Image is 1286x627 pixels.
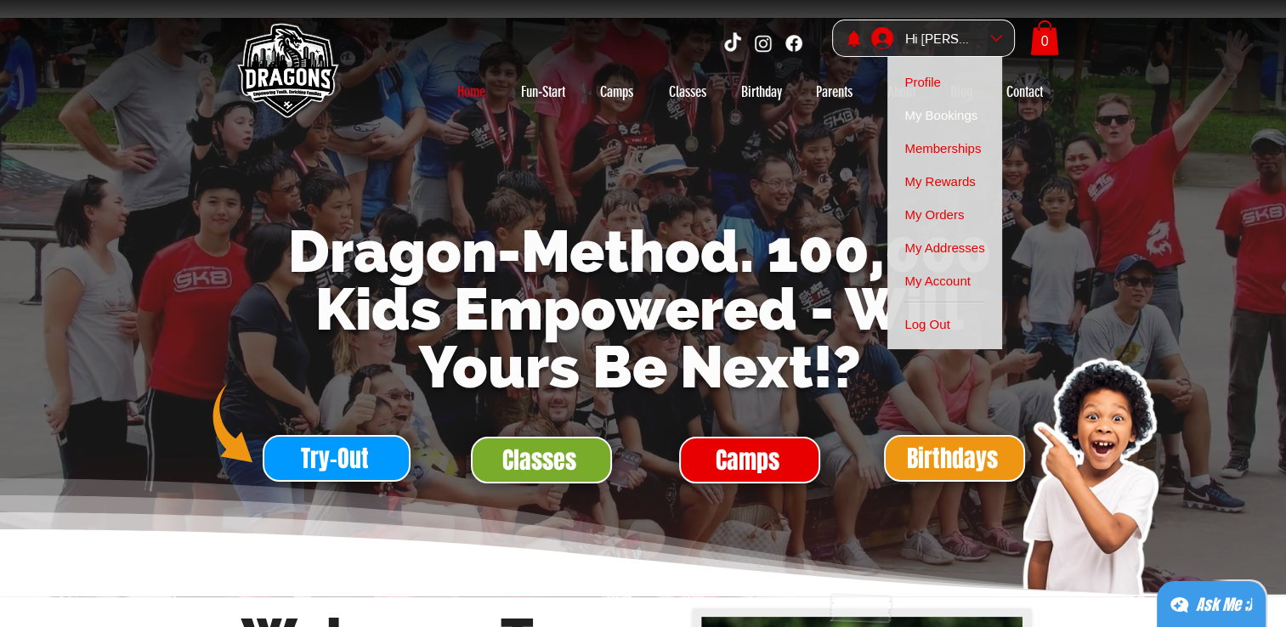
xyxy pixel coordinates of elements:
span: Classes [502,443,576,477]
div: Ask Me ;) [1196,593,1252,617]
div: Members bar [887,57,1001,349]
span: Log Out [904,308,949,341]
div: Yulong Liu account [865,20,1014,57]
span: My Account [904,264,971,297]
a: Parents [799,78,870,105]
span: Memberships [904,132,981,165]
a: Try-Out [263,435,411,482]
p: Contact [998,78,1051,105]
text: 0 [1040,33,1048,48]
a: Camps [583,78,651,105]
a: Birthday [724,78,799,105]
span: Camps [716,443,779,477]
a: Cart with 0 items [1030,20,1059,55]
a: Notifications [845,30,863,48]
p: Birthday [733,78,790,105]
a: Home [440,78,503,105]
nav: Site [440,78,1061,105]
a: Camps [679,437,820,483]
span: Dragon-Method. 100,000 Kids Empowered - Will Yours Be Next!? [288,217,992,401]
a: Classes [471,437,612,483]
a: Contact [989,78,1061,105]
div: [PERSON_NAME] [899,25,984,52]
span: Profile [904,65,941,99]
p: Camps [592,78,642,105]
span: My Orders [904,198,964,231]
p: Fun-Start [513,78,574,105]
a: Fun-Start [503,78,583,105]
a: About [870,78,933,105]
span: My Bookings [904,99,977,132]
p: Parents [807,78,861,105]
a: Birthdays [884,435,1025,482]
p: Home [449,78,494,105]
span: My Addresses [904,231,984,264]
span: My Rewards [904,165,975,198]
p: About [879,78,924,105]
span: Try-Out [301,442,369,475]
span: Birthdays [907,442,998,475]
ul: Social Bar [722,32,805,54]
p: Classes [660,78,715,105]
img: Skate Dragons logo with the slogan 'Empowering Youth, Enriching Families' in Singapore. [227,13,346,132]
a: Classes [651,78,724,105]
